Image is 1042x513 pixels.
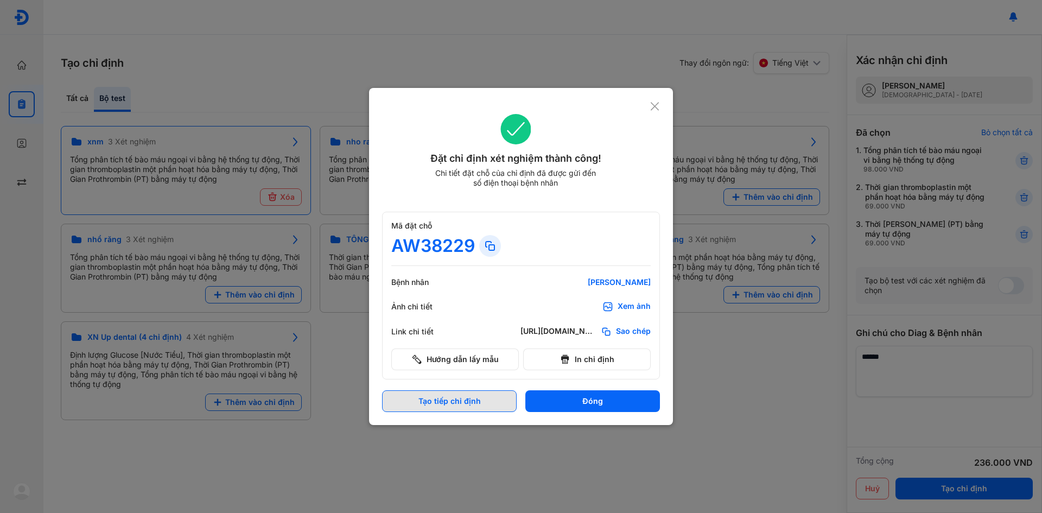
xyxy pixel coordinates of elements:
[616,326,651,337] span: Sao chép
[391,327,456,337] div: Link chi tiết
[391,235,475,257] div: AW38229
[382,390,517,412] button: Tạo tiếp chỉ định
[391,277,456,287] div: Bệnh nhân
[520,326,596,337] div: [URL][DOMAIN_NAME]
[618,301,651,312] div: Xem ảnh
[523,349,651,370] button: In chỉ định
[391,302,456,312] div: Ảnh chi tiết
[391,349,519,370] button: Hướng dẫn lấy mẫu
[382,151,650,166] div: Đặt chỉ định xét nghiệm thành công!
[520,277,651,287] div: [PERSON_NAME]
[525,390,660,412] button: Đóng
[391,221,651,231] div: Mã đặt chỗ
[430,168,601,188] div: Chi tiết đặt chỗ của chỉ định đã được gửi đến số điện thoại bệnh nhân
